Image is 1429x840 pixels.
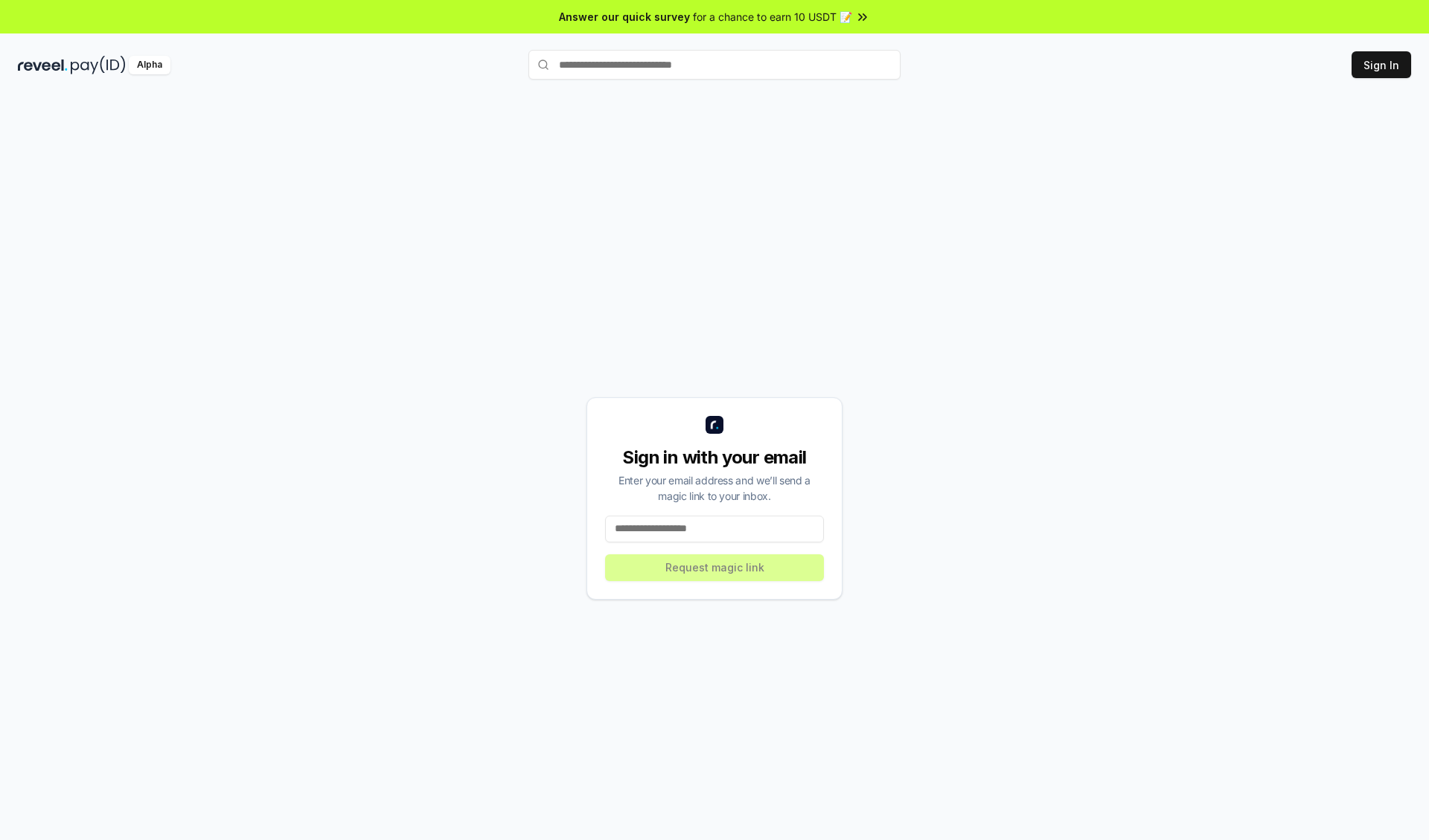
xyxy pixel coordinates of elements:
img: pay_id [71,56,126,74]
div: Enter your email address and we’ll send a magic link to your inbox. [605,472,824,504]
img: reveel_dark [18,56,68,74]
span: Answer our quick survey [559,9,690,25]
button: Sign In [1352,51,1411,78]
img: logo_small [706,416,723,434]
div: Alpha [129,56,170,74]
div: Sign in with your email [605,446,824,469]
span: for a chance to earn 10 USDT 📝 [693,9,852,25]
